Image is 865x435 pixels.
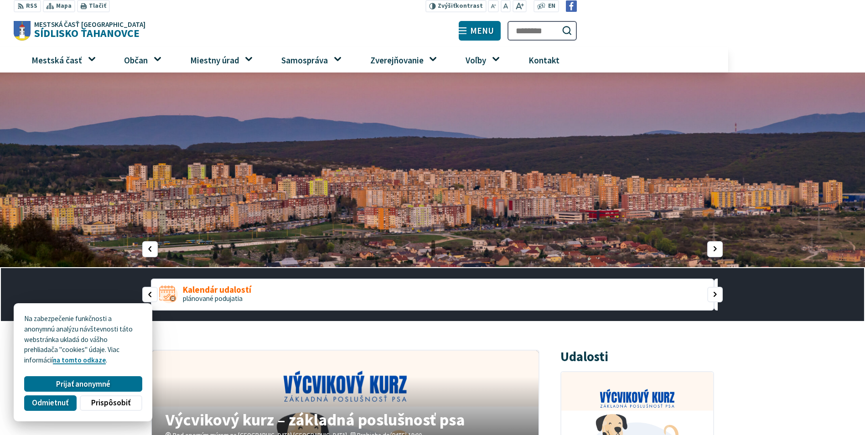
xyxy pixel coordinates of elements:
[24,395,76,411] button: Odmietnuť
[89,2,106,10] span: Tlačiť
[53,356,106,364] a: na tomto odkaze
[172,47,257,72] a: Miestny úrad
[183,294,243,303] span: plánované podujatia
[448,47,504,72] a: Voľby
[264,47,346,72] a: Samospráva
[26,1,37,11] span: RSS
[352,47,441,72] a: Zverejňovanie
[511,47,577,72] a: Kontakt
[31,21,145,39] h1: Sídlisko Ťahanovce
[107,47,166,72] a: Občan
[470,27,494,34] span: Menu
[186,47,243,72] span: Miestny úrad
[24,314,142,366] p: Na zabezpečenie funkčnosti a anonymnú analýzu návštevnosti táto webstránka ukladá do vášho prehli...
[166,411,524,428] h4: Výcvikový kurz – základná poslušnosť psa
[32,398,68,408] span: Odmietnuť
[34,21,145,28] span: Mestská časť [GEOGRAPHIC_DATA]
[560,350,608,364] h3: Udalosti
[84,51,99,67] button: Otvoriť podmenu pre
[14,21,145,41] a: Logo Sídlisko Ťahanovce, prejsť na domovskú stránku.
[91,398,130,408] span: Prispôsobiť
[14,47,99,72] a: Mestská časť
[241,51,257,67] button: Otvoriť podmenu pre
[278,47,331,72] span: Samospráva
[425,51,441,67] button: Otvoriť podmenu pre Zverejňovanie
[183,285,251,295] span: Kalendár udalostí
[459,21,501,41] button: Menu
[462,47,490,72] span: Voľby
[525,47,563,72] span: Kontakt
[24,376,142,392] button: Prijať anonymné
[121,47,151,72] span: Občan
[488,51,504,67] button: Otvoriť podmenu pre
[151,279,714,311] a: Kalendár udalostí plánované podujatia
[330,51,346,67] button: Otvoriť podmenu pre
[56,379,110,389] span: Prijať anonymné
[28,47,85,72] span: Mestská časť
[545,1,558,11] a: EN
[438,2,483,10] span: kontrast
[438,2,456,10] span: Zvýšiť
[56,1,72,11] span: Mapa
[548,1,555,11] span: EN
[150,51,166,67] button: Otvoriť podmenu pre
[80,395,142,411] button: Prispôsobiť
[367,47,427,72] span: Zverejňovanie
[566,0,577,12] img: Prejsť na Facebook stránku
[14,21,31,41] img: Prejsť na domovskú stránku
